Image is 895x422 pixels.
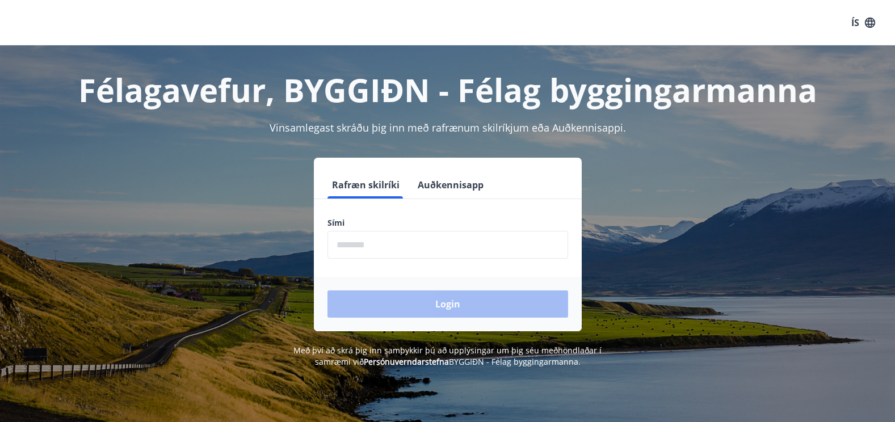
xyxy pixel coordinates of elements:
button: ÍS [845,12,881,33]
button: Rafræn skilríki [327,171,404,199]
h1: Félagavefur, BYGGIÐN - Félag byggingarmanna [53,68,843,111]
button: Auðkennisapp [413,171,488,199]
label: Sími [327,217,568,229]
a: Persónuverndarstefna [364,356,449,367]
span: Með því að skrá þig inn samþykkir þú að upplýsingar um þig séu meðhöndlaðar í samræmi við BYGGIÐN... [293,345,602,367]
span: Vinsamlegast skráðu þig inn með rafrænum skilríkjum eða Auðkennisappi. [270,121,626,134]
